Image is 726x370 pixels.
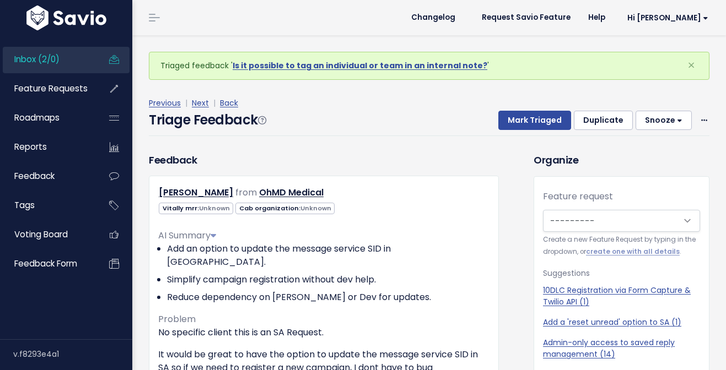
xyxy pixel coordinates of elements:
[167,273,490,286] li: Simplify campaign registration without dev help.
[543,317,700,328] a: Add a 'reset unread' option to SA (1)
[627,14,708,22] span: Hi [PERSON_NAME]
[192,97,209,108] a: Next
[300,204,331,213] span: Unknown
[167,291,490,304] li: Reduce dependency on [PERSON_NAME] or Dev for updates.
[220,97,238,108] a: Back
[543,285,700,308] a: 10DLC Registration via Form Capture & Twilio API (1)
[614,9,717,26] a: Hi [PERSON_NAME]
[149,52,709,80] div: Triaged feedback ' '
[235,186,257,199] span: from
[3,47,92,72] a: Inbox (2/0)
[159,186,233,199] a: [PERSON_NAME]
[687,56,695,74] span: ×
[159,203,233,214] span: Vitally mrr:
[3,76,92,101] a: Feature Requests
[498,111,571,130] button: Mark Triaged
[411,14,455,21] span: Changelog
[3,222,92,247] a: Voting Board
[574,111,633,130] button: Duplicate
[13,340,132,368] div: v.f8293e4a1
[235,203,335,214] span: Cab organization:
[543,266,700,280] p: Suggestions
[199,204,230,213] span: Unknown
[3,134,92,160] a: Reports
[676,52,706,79] button: Close
[14,199,35,211] span: Tags
[579,9,614,26] a: Help
[149,97,181,108] a: Previous
[158,229,216,242] span: AI Summary
[14,53,60,65] span: Inbox (2/0)
[149,153,197,167] h3: Feedback
[14,258,77,269] span: Feedback form
[158,313,196,325] span: Problem
[586,247,680,256] a: create one with all details
[14,83,88,94] span: Feature Requests
[14,141,47,153] span: Reports
[259,186,324,199] a: OhMD Medical
[3,164,92,189] a: Feedback
[636,111,692,130] button: Snooze
[3,251,92,276] a: Feedback form
[158,326,490,339] p: No specific client this is an SA Request.
[14,170,55,182] span: Feedback
[543,190,613,203] label: Feature request
[534,153,709,167] h3: Organize
[24,6,109,30] img: logo-white.9d6f32f41409.svg
[183,97,190,108] span: |
[14,228,68,240] span: Voting Board
[14,112,60,123] span: Roadmaps
[3,193,92,218] a: Tags
[167,242,490,269] li: Add an option to update the message service SID in [GEOGRAPHIC_DATA].
[211,97,218,108] span: |
[473,9,579,26] a: Request Savio Feature
[543,234,700,258] small: Create a new Feature Request by typing in the dropdown, or .
[233,60,487,71] a: Is it possible to tag an individual or team in an internal note?
[149,110,266,130] h4: Triage Feedback
[543,337,700,360] a: Admin-only access to saved reply management (14)
[3,105,92,130] a: Roadmaps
